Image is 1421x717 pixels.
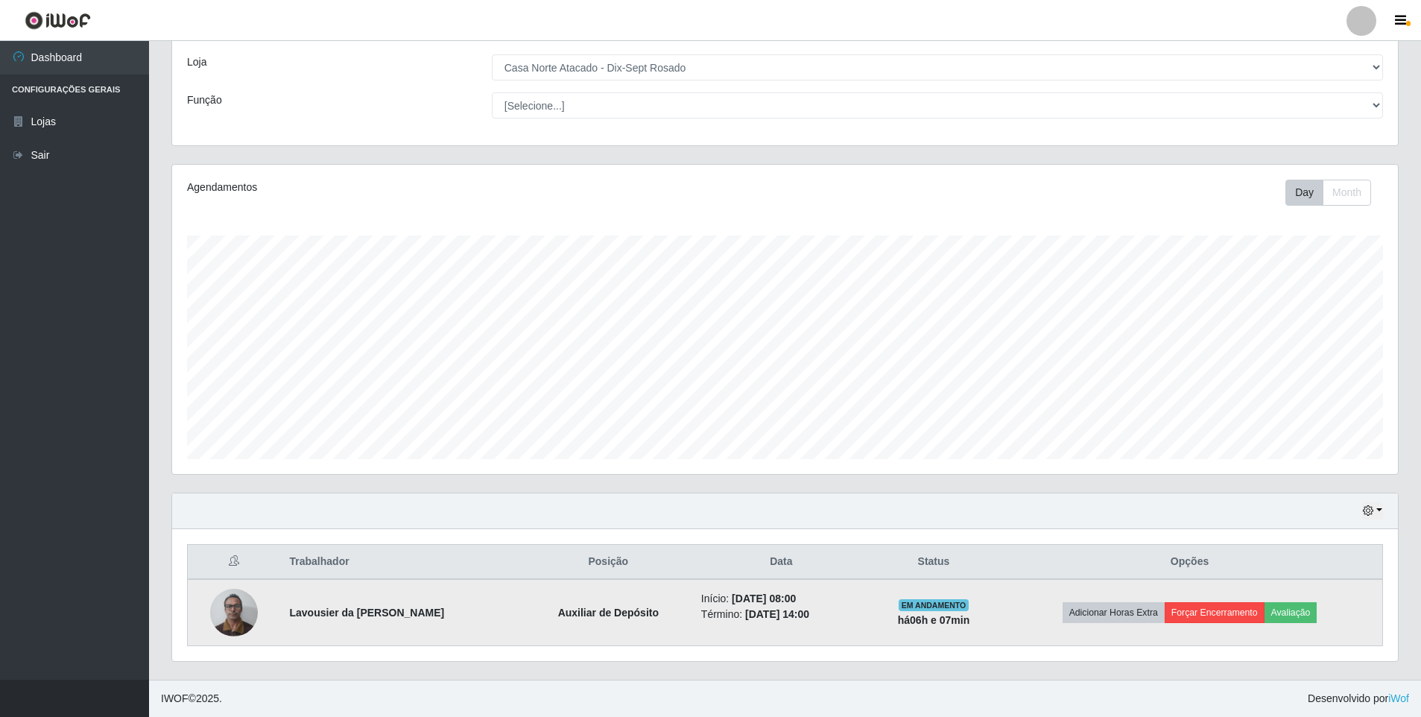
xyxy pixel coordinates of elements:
[25,11,91,30] img: CoreUI Logo
[1323,180,1371,206] button: Month
[745,608,809,620] time: [DATE] 14:00
[161,691,222,707] span: © 2025 .
[187,54,206,70] label: Loja
[161,692,189,704] span: IWOF
[1265,602,1317,623] button: Avaliação
[701,607,861,622] li: Término:
[1285,180,1323,206] button: Day
[187,92,222,108] label: Função
[898,614,970,626] strong: há 06 h e 07 min
[210,581,258,644] img: 1746326143997.jpeg
[1388,692,1409,704] a: iWof
[558,607,659,619] strong: Auxiliar de Depósito
[525,545,692,580] th: Posição
[1285,180,1371,206] div: First group
[899,599,969,611] span: EM ANDAMENTO
[1165,602,1265,623] button: Forçar Encerramento
[692,545,870,580] th: Data
[1285,180,1383,206] div: Toolbar with button groups
[870,545,997,580] th: Status
[997,545,1382,580] th: Opções
[281,545,525,580] th: Trabalhador
[290,607,445,619] strong: Lavousier da [PERSON_NAME]
[701,591,861,607] li: Início:
[1063,602,1165,623] button: Adicionar Horas Extra
[187,180,672,195] div: Agendamentos
[1308,691,1409,707] span: Desenvolvido por
[732,593,796,604] time: [DATE] 08:00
